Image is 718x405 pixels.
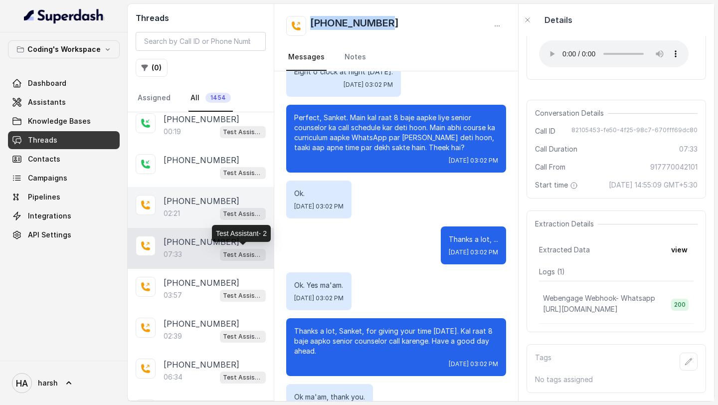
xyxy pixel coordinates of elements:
[294,326,498,356] p: Thanks a lot, Sanket, for giving your time [DATE]. Kal raat 8 baje aapko senior counselor call ka...
[24,8,104,24] img: light.svg
[543,293,655,303] p: Webengage Webhook- Whatsapp
[294,280,344,290] p: Ok. Yes ma'am.
[8,93,120,111] a: Assistants
[223,250,263,260] p: Test Assistant- 2
[310,16,399,36] h2: [PHONE_NUMBER]
[8,40,120,58] button: Coding's Workspace
[223,168,263,178] p: Test Assistant- 2
[8,169,120,187] a: Campaigns
[164,236,239,248] p: [PHONE_NUMBER]
[539,245,590,255] span: Extracted Data
[223,373,263,383] p: Test Assistant- 2
[136,85,173,112] a: Assigned
[286,44,327,71] a: Messages
[28,230,71,240] span: API Settings
[164,249,182,259] p: 07:33
[223,332,263,342] p: Test Assistant- 2
[294,392,365,402] p: Ok ma'am, thank you.
[8,207,120,225] a: Integrations
[535,353,551,371] p: Tags
[164,195,239,207] p: [PHONE_NUMBER]
[27,43,101,55] p: Coding's Workspace
[449,360,498,368] span: [DATE] 03:02 PM
[212,225,271,242] div: Test Assistant- 2
[8,369,120,397] a: harsh
[8,226,120,244] a: API Settings
[535,108,608,118] span: Conversation Details
[164,290,182,300] p: 03:57
[8,131,120,149] a: Threads
[136,85,266,112] nav: Tabs
[650,162,698,172] span: 917770042101
[223,209,263,219] p: Test Assistant- 2
[609,180,698,190] span: [DATE] 14:55:09 GMT+5:30
[28,192,60,202] span: Pipelines
[164,318,239,330] p: [PHONE_NUMBER]
[671,299,689,311] span: 200
[449,157,498,165] span: [DATE] 03:02 PM
[223,127,263,137] p: Test Assistant- 2
[544,14,572,26] p: Details
[28,97,66,107] span: Assistants
[8,74,120,92] a: Dashboard
[535,219,598,229] span: Extraction Details
[136,32,266,51] input: Search by Call ID or Phone Number
[535,126,555,136] span: Call ID
[543,305,618,313] span: [URL][DOMAIN_NAME]
[188,85,233,112] a: All1454
[164,113,239,125] p: [PHONE_NUMBER]
[535,375,698,385] p: No tags assigned
[679,144,698,154] span: 07:33
[16,378,28,389] text: HA
[164,277,239,289] p: [PHONE_NUMBER]
[164,127,181,137] p: 00:19
[539,40,689,67] audio: Your browser does not support the audio element.
[136,12,266,24] h2: Threads
[294,67,393,77] p: Eight o'clock at night [DATE].
[205,93,231,103] span: 1454
[449,248,498,256] span: [DATE] 03:02 PM
[286,44,506,71] nav: Tabs
[294,294,344,302] span: [DATE] 03:02 PM
[343,44,368,71] a: Notes
[164,331,182,341] p: 02:39
[294,202,344,210] span: [DATE] 03:02 PM
[571,126,698,136] span: 82105453-fe50-4f25-98c7-670fff69dc80
[164,359,239,371] p: [PHONE_NUMBER]
[8,150,120,168] a: Contacts
[535,144,577,154] span: Call Duration
[28,211,71,221] span: Integrations
[8,188,120,206] a: Pipelines
[38,378,58,388] span: harsh
[28,78,66,88] span: Dashboard
[28,116,91,126] span: Knowledge Bases
[294,189,344,199] p: Ok.
[535,162,565,172] span: Call From
[28,173,67,183] span: Campaigns
[136,59,168,77] button: (0)
[535,180,580,190] span: Start time
[665,241,694,259] button: view
[164,208,180,218] p: 02:21
[28,154,60,164] span: Contacts
[449,234,498,244] p: Thanks a lot, ...
[344,81,393,89] span: [DATE] 03:02 PM
[28,135,57,145] span: Threads
[223,291,263,301] p: Test Assistant- 2
[294,113,498,153] p: Perfect, Sanket. Main kal raat 8 baje aapke liye senior counselor ka call schedule kar deti hoon....
[8,112,120,130] a: Knowledge Bases
[164,372,182,382] p: 06:34
[539,267,694,277] p: Logs ( 1 )
[164,154,239,166] p: [PHONE_NUMBER]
